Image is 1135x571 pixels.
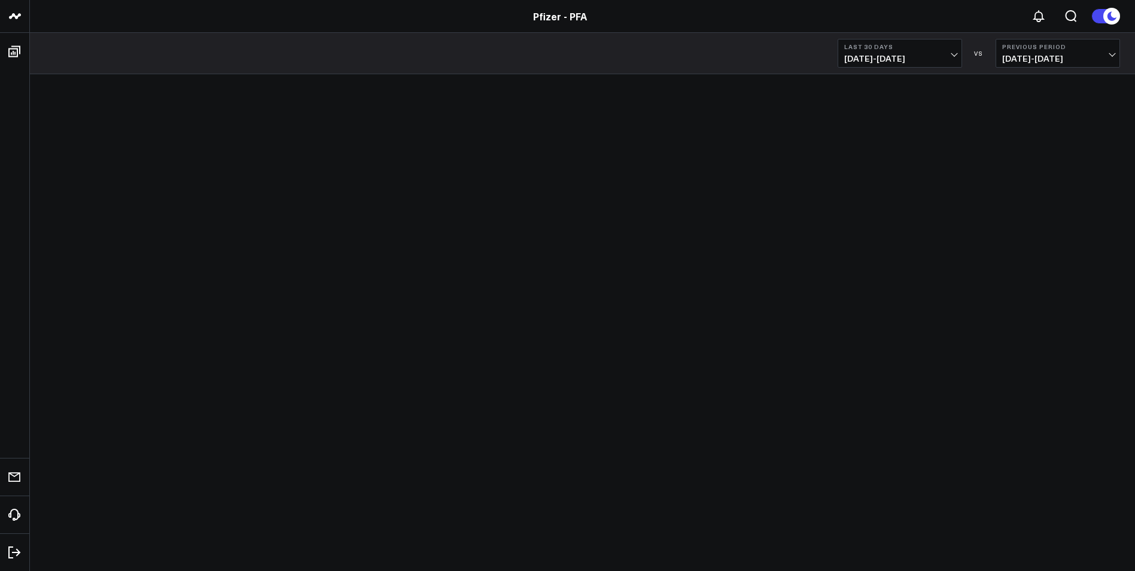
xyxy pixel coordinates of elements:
[968,50,990,57] div: VS
[844,43,956,50] b: Last 30 Days
[1002,43,1113,50] b: Previous Period
[1002,54,1113,63] span: [DATE] - [DATE]
[996,39,1120,68] button: Previous Period[DATE]-[DATE]
[533,10,587,23] a: Pfizer - PFA
[844,54,956,63] span: [DATE] - [DATE]
[838,39,962,68] button: Last 30 Days[DATE]-[DATE]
